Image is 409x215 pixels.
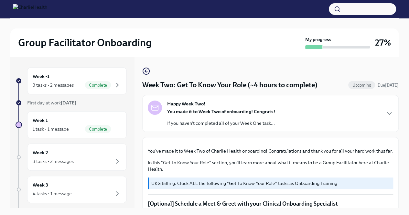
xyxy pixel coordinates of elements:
h6: Week 3 [33,181,48,188]
h3: 27% [375,37,391,48]
h6: Week -1 [33,73,49,80]
span: First day at work [27,100,76,106]
strong: You made it to Week Two of onboarding! Congrats! [167,109,275,114]
p: UKG Billing: Clock ALL the following "Get To Know Your Role" tasks as Onboarding Training [151,180,391,187]
a: Week 11 task • 1 messageComplete [16,111,127,138]
div: 1 task • 1 message [33,126,69,132]
span: Due [378,83,399,88]
strong: [DATE] [61,100,76,106]
p: [Optional] Schedule a Meet & Greet with your Clinical Onboarding Specialist [148,200,393,208]
div: 4 tasks • 1 message [33,190,72,197]
a: Week 34 tasks • 1 message [16,176,127,203]
img: CharlieHealth [13,4,47,14]
strong: My progress [305,36,331,43]
p: You've made it to Week Two of Charlie Health onboarding! Congratulations and thank you for all yo... [148,148,393,154]
div: 3 tasks • 2 messages [33,158,74,165]
strong: Happy Week Two! [167,101,205,107]
span: Complete [85,83,111,88]
strong: [DATE] [385,83,399,88]
h4: Week Two: Get To Know Your Role (~4 hours to complete) [142,80,318,90]
div: 3 tasks • 2 messages [33,82,74,88]
span: August 25th, 2025 09:00 [378,82,399,88]
h6: Week 2 [33,149,48,156]
span: Upcoming [348,83,375,88]
h6: Week 1 [33,117,48,124]
h2: Group Facilitator Onboarding [18,36,152,49]
p: If you haven't completed all of your Week One task... [167,120,275,126]
span: Complete [85,127,111,132]
a: Week -13 tasks • 2 messagesComplete [16,67,127,94]
a: Week 23 tasks • 2 messages [16,144,127,171]
a: First day at work[DATE] [16,100,127,106]
p: In this "Get To Know Your Role" section, you'll learn more about what it means to be a Group Faci... [148,159,393,172]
